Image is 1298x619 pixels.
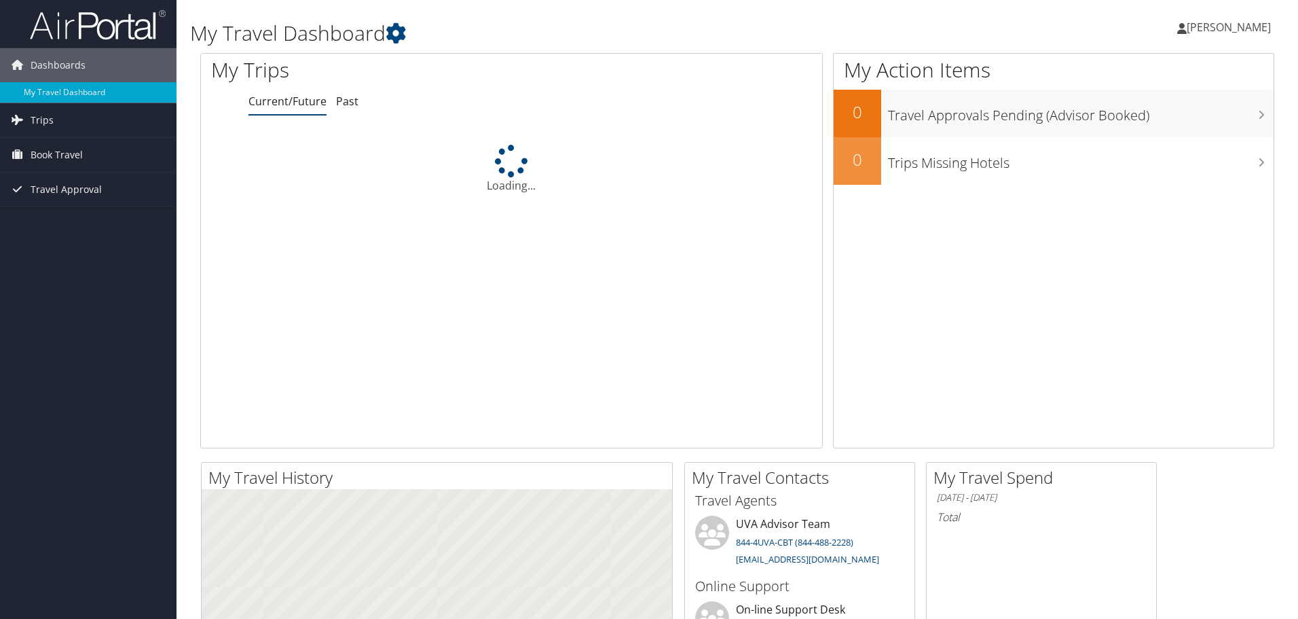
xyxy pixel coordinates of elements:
li: UVA Advisor Team [688,516,911,571]
span: Dashboards [31,48,86,82]
h3: Travel Agents [695,491,904,510]
h6: [DATE] - [DATE] [937,491,1146,504]
a: 844-4UVA-CBT (844-488-2228) [736,536,853,548]
h1: My Travel Dashboard [190,19,920,48]
h3: Online Support [695,577,904,596]
a: Current/Future [248,94,327,109]
span: Travel Approval [31,173,102,207]
span: [PERSON_NAME] [1187,20,1271,35]
span: Book Travel [31,138,83,172]
h2: My Travel Contacts [692,466,914,489]
a: 0Travel Approvals Pending (Advisor Booked) [834,90,1274,137]
a: 0Trips Missing Hotels [834,137,1274,185]
img: airportal-logo.png [30,9,166,41]
h3: Travel Approvals Pending (Advisor Booked) [888,99,1274,125]
h2: My Travel Spend [933,466,1156,489]
h1: My Action Items [834,56,1274,84]
h6: Total [937,510,1146,525]
span: Trips [31,103,54,137]
a: Past [336,94,358,109]
a: [PERSON_NAME] [1177,7,1284,48]
a: [EMAIL_ADDRESS][DOMAIN_NAME] [736,553,879,565]
h1: My Trips [211,56,553,84]
h2: 0 [834,148,881,171]
h2: 0 [834,101,881,124]
h2: My Travel History [208,466,672,489]
h3: Trips Missing Hotels [888,147,1274,173]
div: Loading... [201,145,822,194]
